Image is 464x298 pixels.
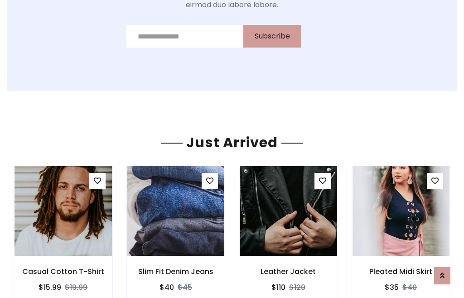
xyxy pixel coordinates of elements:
[385,283,399,292] h6: $35
[65,282,87,293] del: $19.99
[243,25,301,48] button: Subscribe
[402,282,417,293] del: $40
[39,283,61,292] h6: $15.99
[239,267,338,276] h6: Leather Jacket
[14,267,112,276] h6: Casual Cotton T-Shirt
[183,133,281,152] span: Just Arrived
[352,267,450,276] h6: Pleated Midi Skirt
[178,282,192,293] del: $45
[289,282,305,293] del: $120
[159,283,174,292] h6: $40
[271,283,285,292] h6: $110
[127,267,225,276] h6: Slim Fit Denim Jeans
